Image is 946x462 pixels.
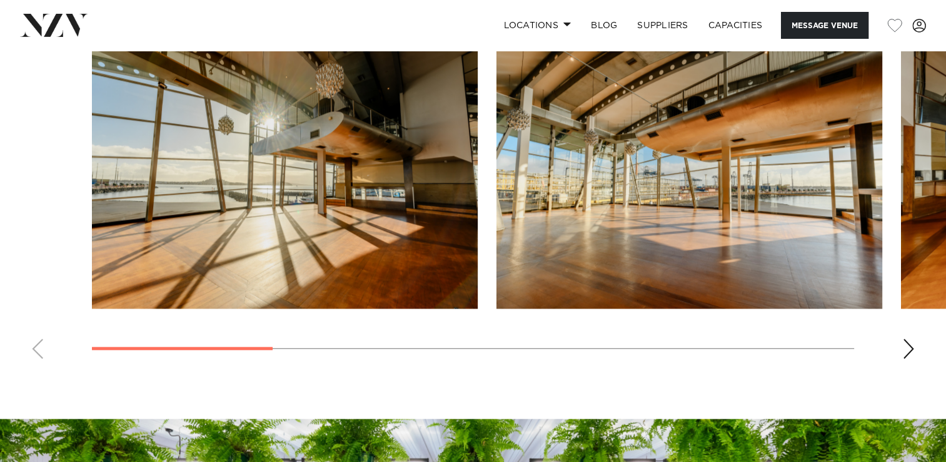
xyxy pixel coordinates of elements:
button: Message Venue [781,12,868,39]
a: Locations [493,12,581,39]
a: SUPPLIERS [627,12,698,39]
swiper-slide: 2 / 8 [496,25,882,309]
a: BLOG [581,12,627,39]
swiper-slide: 1 / 8 [92,25,478,309]
img: nzv-logo.png [20,14,88,36]
a: Capacities [698,12,773,39]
